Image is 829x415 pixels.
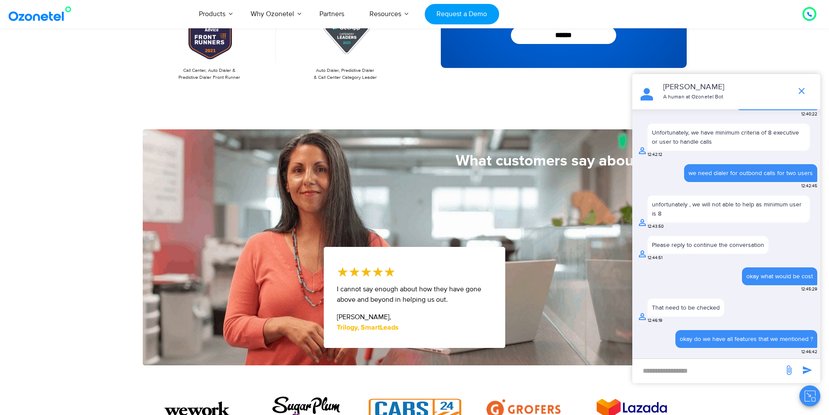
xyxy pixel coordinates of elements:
[780,361,798,379] span: send message
[147,67,272,81] p: Call Center, Auto Dialer & Predictive Dialer Front Runner
[652,128,806,146] div: Unfortunately, we have minimum criteria of 8 executive or user to handle calls
[360,262,372,282] i: ★
[801,183,817,189] span: 12:42:45
[337,285,481,304] span: I cannot say enough about how they have gone above and beyond in helping us out.
[337,313,391,321] span: [PERSON_NAME],
[637,363,779,379] div: new-msg-input
[384,262,396,282] i: ★
[337,324,399,331] strong: Trilogy, SmartLeads
[283,67,408,81] p: Auto Dialer, Predictive Dialer & Call Center Category Leader
[746,272,813,281] div: okay what would be cost
[349,262,360,282] i: ★
[648,317,662,324] span: 12:46:19
[801,349,817,355] span: 12:46:42
[648,223,664,230] span: 12:43:50
[372,262,384,282] i: ★
[337,262,396,282] div: 5/5
[425,4,499,24] a: Request a Demo
[652,303,720,312] div: That need to be checked
[680,334,813,344] div: okay do we have all features that we mentioned ?
[648,152,662,158] span: 12:42:12
[799,385,820,406] button: Close chat
[793,82,810,100] span: end chat or minimize
[652,200,806,218] div: unfortunately , we will not able to help as minimum user is 8
[663,81,788,93] p: [PERSON_NAME]
[648,255,662,261] span: 12:44:51
[337,262,349,282] i: ★
[143,153,663,169] h5: What customers say about us!
[799,361,816,379] span: send message
[801,286,817,293] span: 12:45:29
[801,111,817,118] span: 12:40:22
[663,93,788,101] p: A human at Ozonetel Bot
[688,169,813,178] div: we need dialer for outbond calls for two users
[652,240,764,250] div: Please reply to continue the conversation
